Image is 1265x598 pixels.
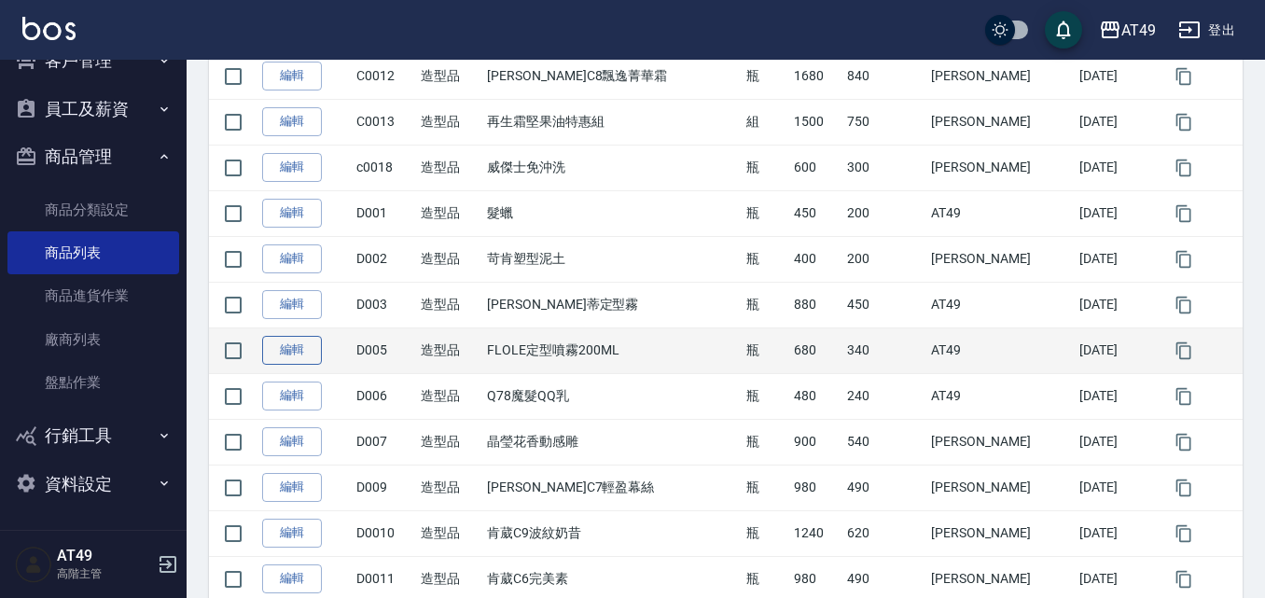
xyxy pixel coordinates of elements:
[416,510,482,556] td: 造型品
[482,282,741,327] td: [PERSON_NAME]蒂定型霧
[789,53,842,99] td: 1680
[789,99,842,145] td: 1500
[926,145,1075,190] td: [PERSON_NAME]
[482,145,741,190] td: 威傑士免沖洗
[842,99,926,145] td: 750
[789,465,842,510] td: 980
[22,17,76,40] img: Logo
[416,236,482,282] td: 造型品
[926,99,1075,145] td: [PERSON_NAME]
[482,327,741,373] td: FLOLE定型噴霧200ML
[789,373,842,419] td: 480
[842,373,926,419] td: 240
[789,510,842,556] td: 1240
[352,53,416,99] td: C0012
[352,327,416,373] td: D005
[842,190,926,236] td: 200
[416,190,482,236] td: 造型品
[842,145,926,190] td: 300
[352,145,416,190] td: c0018
[842,327,926,373] td: 340
[15,546,52,583] img: Person
[262,62,322,90] a: 編輯
[262,564,322,593] a: 編輯
[352,236,416,282] td: D002
[1045,11,1082,49] button: save
[789,190,842,236] td: 450
[7,460,179,508] button: 資料設定
[742,510,790,556] td: 瓶
[7,318,179,361] a: 廠商列表
[1075,510,1159,556] td: [DATE]
[352,190,416,236] td: D001
[926,282,1075,327] td: AT49
[742,99,790,145] td: 組
[789,236,842,282] td: 400
[352,510,416,556] td: D0010
[926,190,1075,236] td: AT49
[352,373,416,419] td: D006
[926,373,1075,419] td: AT49
[1075,99,1159,145] td: [DATE]
[926,53,1075,99] td: [PERSON_NAME]
[1075,145,1159,190] td: [DATE]
[1121,19,1156,42] div: AT49
[1075,419,1159,465] td: [DATE]
[262,473,322,502] a: 編輯
[57,547,152,565] h5: AT49
[926,327,1075,373] td: AT49
[1075,53,1159,99] td: [DATE]
[262,336,322,365] a: 編輯
[352,99,416,145] td: C0013
[842,510,926,556] td: 620
[416,465,482,510] td: 造型品
[482,373,741,419] td: Q78魔髮QQ乳
[482,53,741,99] td: [PERSON_NAME]C8飄逸菁華霜
[789,419,842,465] td: 900
[742,236,790,282] td: 瓶
[742,465,790,510] td: 瓶
[7,36,179,85] button: 客戶管理
[262,427,322,456] a: 編輯
[789,145,842,190] td: 600
[842,419,926,465] td: 540
[7,411,179,460] button: 行銷工具
[352,419,416,465] td: D007
[262,153,322,182] a: 編輯
[1075,236,1159,282] td: [DATE]
[262,519,322,548] a: 編輯
[416,419,482,465] td: 造型品
[742,419,790,465] td: 瓶
[926,465,1075,510] td: [PERSON_NAME]
[789,327,842,373] td: 680
[482,465,741,510] td: [PERSON_NAME]C7輕盈幕絲
[7,274,179,317] a: 商品進貨作業
[482,419,741,465] td: 晶瑩花香動感雕
[416,145,482,190] td: 造型品
[1075,190,1159,236] td: [DATE]
[742,373,790,419] td: 瓶
[262,290,322,319] a: 編輯
[1091,11,1163,49] button: AT49
[7,132,179,181] button: 商品管理
[1171,13,1243,48] button: 登出
[742,282,790,327] td: 瓶
[926,236,1075,282] td: [PERSON_NAME]
[742,145,790,190] td: 瓶
[352,282,416,327] td: D003
[7,85,179,133] button: 員工及薪資
[926,419,1075,465] td: [PERSON_NAME]
[57,565,152,582] p: 高階主管
[482,190,741,236] td: 髮蠟
[416,53,482,99] td: 造型品
[262,382,322,410] a: 編輯
[352,465,416,510] td: D009
[262,107,322,136] a: 編輯
[842,282,926,327] td: 450
[1075,282,1159,327] td: [DATE]
[842,465,926,510] td: 490
[1075,373,1159,419] td: [DATE]
[742,327,790,373] td: 瓶
[416,282,482,327] td: 造型品
[1075,465,1159,510] td: [DATE]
